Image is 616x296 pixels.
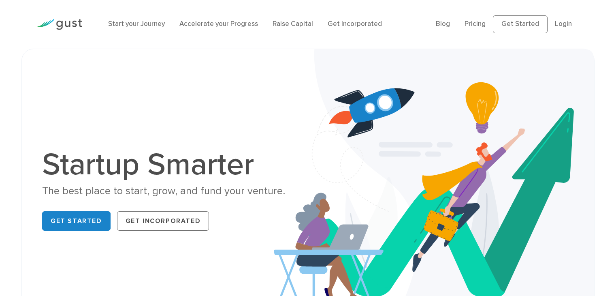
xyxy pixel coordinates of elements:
a: Get Incorporated [328,20,382,28]
a: Get Started [42,211,111,231]
a: Raise Capital [273,20,313,28]
div: The best place to start, grow, and fund your venture. [42,184,302,198]
a: Get Incorporated [117,211,209,231]
a: Blog [436,20,450,28]
a: Pricing [465,20,486,28]
a: Get Started [493,15,548,33]
a: Accelerate your Progress [179,20,258,28]
a: Start your Journey [108,20,165,28]
img: Gust Logo [37,19,82,30]
a: Login [555,20,572,28]
h1: Startup Smarter [42,149,302,180]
